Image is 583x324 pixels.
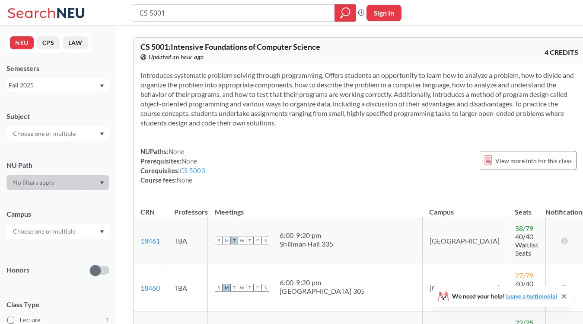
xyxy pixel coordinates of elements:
div: CRN [140,207,155,217]
div: Campus [6,209,109,219]
span: T [230,237,238,244]
svg: Dropdown arrow [100,230,104,234]
a: CS 5003 [180,167,205,174]
span: S [215,237,223,244]
input: Choose one or multiple [9,226,81,237]
div: magnifying glass [335,4,356,22]
td: TBA [167,217,208,264]
a: Leave a testimonial [506,292,557,300]
div: 6:00 - 9:20 pm [280,278,365,287]
th: Seats [508,199,545,217]
span: T [246,237,254,244]
td: [GEOGRAPHIC_DATA] [422,264,508,311]
span: S [261,237,269,244]
div: Semesters [6,64,109,73]
td: [GEOGRAPHIC_DATA] [422,217,508,264]
svg: magnifying glass [340,7,350,19]
span: CS 5001 : Intensive Foundations of Computer Science [140,42,320,51]
span: None [177,176,192,184]
span: T [246,284,254,292]
div: NUPaths: Prerequisites: Corequisites: Course fees: [140,147,205,185]
input: Class, professor, course number, "phrase" [139,6,328,20]
span: W [238,237,246,244]
span: Class Type [6,300,109,309]
button: CPS [37,36,60,49]
button: Sign In [366,5,401,21]
div: Subject [6,112,109,121]
svg: Dropdown arrow [100,132,104,136]
span: 27 / 79 [515,271,533,279]
div: Dropdown arrow [6,126,109,141]
span: 4 CREDITS [545,48,578,57]
div: 6:00 - 9:20 pm [280,231,333,240]
span: We need your help! [452,293,557,299]
a: 18461 [140,237,160,245]
a: 18460 [140,284,160,292]
div: Fall 2025 [9,80,99,90]
span: Updated an hour ago [149,52,204,62]
span: M [223,237,230,244]
span: F [254,284,261,292]
span: S [261,284,269,292]
span: W [238,284,246,292]
span: 40/40 Waitlist Seats [515,232,538,257]
div: Dropdown arrow [6,175,109,190]
button: LAW [63,36,88,49]
div: Dropdown arrow [6,224,109,239]
span: T [230,284,238,292]
span: F [254,237,261,244]
td: TBA [167,264,208,311]
span: 58 / 79 [515,224,533,232]
span: S [215,284,223,292]
div: NU Path [6,160,109,170]
span: 40/40 Waitlist Seats [515,279,538,304]
span: M [223,284,230,292]
span: View more info for this class [495,155,572,166]
div: Fall 2025Dropdown arrow [6,78,109,92]
svg: Dropdown arrow [100,181,104,185]
input: Choose one or multiple [9,128,81,139]
span: None [169,148,184,155]
span: None [182,157,197,165]
svg: Dropdown arrow [100,84,104,88]
th: Meetings [208,199,423,217]
div: [GEOGRAPHIC_DATA] 305 [280,287,365,295]
div: Shillman Hall 335 [280,240,333,248]
button: NEU [10,36,34,49]
section: Introduces systematic problem solving through programming. Offers students an opportunity to lear... [140,71,578,128]
th: Professors [167,199,208,217]
th: Campus [422,199,508,217]
p: Honors [6,265,29,275]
